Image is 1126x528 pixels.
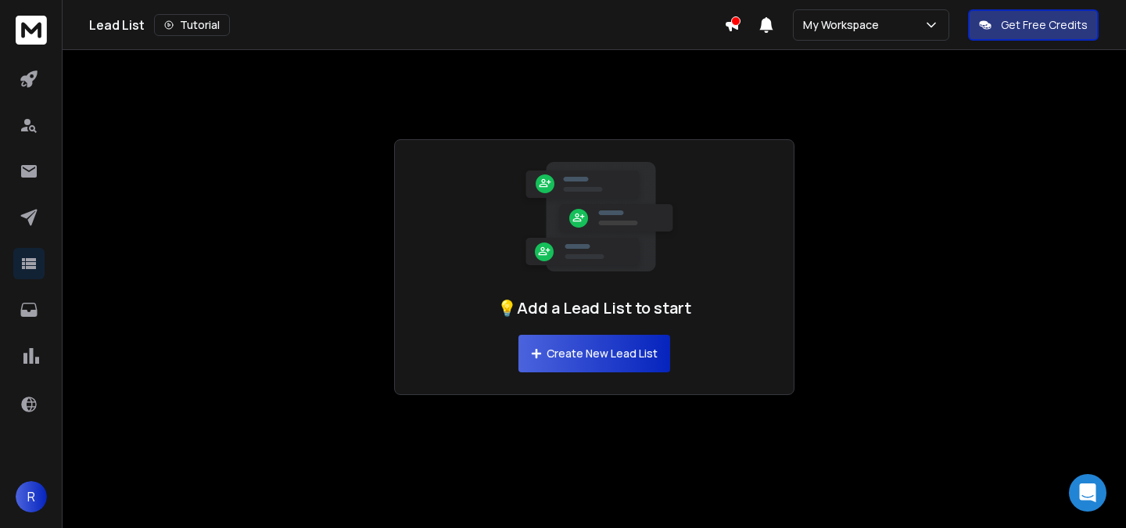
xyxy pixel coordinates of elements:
[89,14,724,36] div: Lead List
[1001,17,1088,33] p: Get Free Credits
[1069,474,1106,512] div: Open Intercom Messenger
[154,14,230,36] button: Tutorial
[968,9,1099,41] button: Get Free Credits
[803,17,885,33] p: My Workspace
[16,481,47,512] button: R
[518,335,670,372] button: Create New Lead List
[497,297,691,319] h1: 💡Add a Lead List to start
